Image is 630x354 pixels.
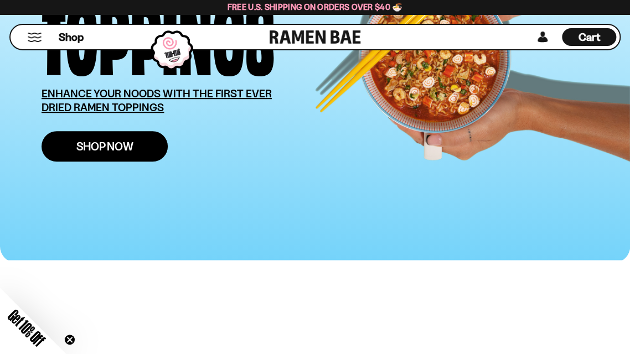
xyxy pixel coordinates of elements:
[579,30,600,44] span: Cart
[27,33,42,42] button: Mobile Menu Trigger
[76,140,133,152] span: Shop Now
[5,306,48,349] span: Get 10% Off
[562,25,616,49] a: Cart
[59,28,84,46] a: Shop
[42,87,272,114] u: ENHANCE YOUR NOODS WITH THE FIRST EVER DRIED RAMEN TOPPINGS
[228,2,403,12] span: Free U.S. Shipping on Orders over $40 🍜
[42,131,168,162] a: Shop Now
[59,30,84,45] span: Shop
[64,334,75,345] button: Close teaser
